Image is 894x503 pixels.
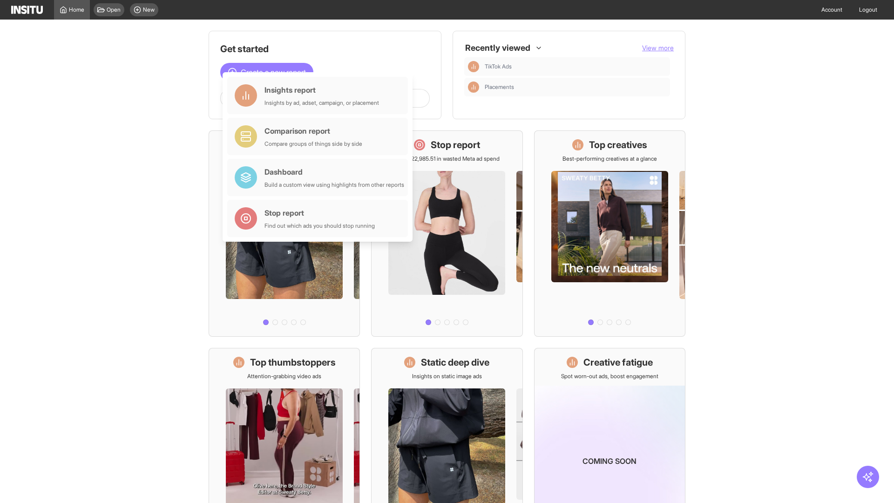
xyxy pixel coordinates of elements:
[485,83,666,91] span: Placements
[562,155,657,163] p: Best-performing creatives at a glance
[485,63,666,70] span: TikTok Ads
[264,222,375,230] div: Find out which ads you should stop running
[589,138,647,151] h1: Top creatives
[107,6,121,14] span: Open
[421,356,489,369] h1: Static deep dive
[11,6,43,14] img: Logo
[264,140,362,148] div: Compare groups of things side by side
[264,99,379,107] div: Insights by ad, adset, campaign, or placement
[468,61,479,72] div: Insights
[468,82,479,93] div: Insights
[220,42,430,55] h1: Get started
[264,166,404,177] div: Dashboard
[241,67,306,78] span: Create a new report
[143,6,155,14] span: New
[264,207,375,218] div: Stop report
[264,84,379,95] div: Insights report
[69,6,84,14] span: Home
[642,43,674,53] button: View more
[209,130,360,337] a: What's live nowSee all active ads instantly
[264,181,404,189] div: Build a custom view using highlights from other reports
[431,138,480,151] h1: Stop report
[412,373,482,380] p: Insights on static image ads
[485,83,514,91] span: Placements
[250,356,336,369] h1: Top thumbstoppers
[247,373,321,380] p: Attention-grabbing video ads
[371,130,522,337] a: Stop reportSave £22,985.51 in wasted Meta ad spend
[394,155,500,163] p: Save £22,985.51 in wasted Meta ad spend
[264,125,362,136] div: Comparison report
[642,44,674,52] span: View more
[485,63,512,70] span: TikTok Ads
[220,63,313,82] button: Create a new report
[534,130,685,337] a: Top creativesBest-performing creatives at a glance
